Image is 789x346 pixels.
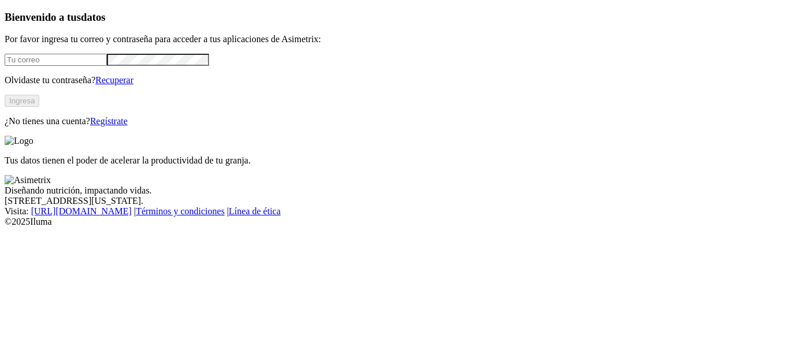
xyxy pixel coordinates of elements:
[5,185,784,196] div: Diseñando nutrición, impactando vidas.
[5,136,34,146] img: Logo
[5,175,51,185] img: Asimetrix
[5,217,784,227] div: © 2025 Iluma
[5,54,107,66] input: Tu correo
[5,11,784,24] h3: Bienvenido a tus
[5,206,784,217] div: Visita : | |
[229,206,281,216] a: Línea de ética
[5,116,784,127] p: ¿No tienes una cuenta?
[136,206,225,216] a: Términos y condiciones
[5,75,784,85] p: Olvidaste tu contraseña?
[31,206,132,216] a: [URL][DOMAIN_NAME]
[5,155,784,166] p: Tus datos tienen el poder de acelerar la productividad de tu granja.
[5,34,784,44] p: Por favor ingresa tu correo y contraseña para acceder a tus aplicaciones de Asimetrix:
[5,196,784,206] div: [STREET_ADDRESS][US_STATE].
[81,11,106,23] span: datos
[90,116,128,126] a: Regístrate
[95,75,133,85] a: Recuperar
[5,95,39,107] button: Ingresa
